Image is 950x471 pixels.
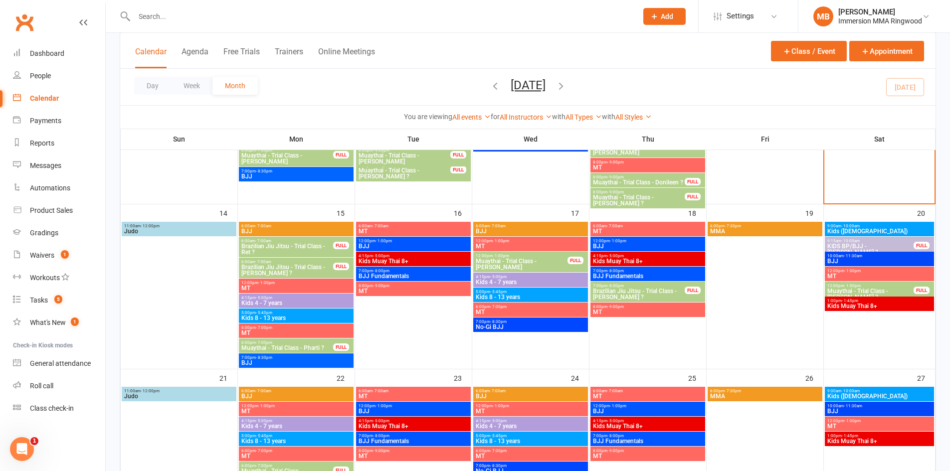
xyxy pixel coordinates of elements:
span: 12:00pm [827,419,932,423]
a: All events [452,113,491,121]
div: 26 [805,369,823,386]
span: 12:00pm [358,239,469,243]
span: 5:00pm [475,434,586,438]
a: Calendar [13,87,105,110]
div: Automations [30,184,70,192]
div: MB [813,6,833,26]
span: 7:00pm [592,284,685,288]
span: 8:00pm [358,449,469,453]
strong: for [491,113,500,121]
span: Muaythai - Trial Class - Pharti ? [241,345,334,351]
span: - 5:00pm [490,275,507,279]
span: MT [592,453,703,459]
span: - 9:00pm [373,148,389,153]
span: 6:00am [358,389,469,393]
div: 19 [805,204,823,221]
span: Kids Muay Thai 8+ [827,438,932,444]
span: 12:00pm [592,239,703,243]
span: BJJ [827,408,932,414]
span: BJJ [358,243,469,249]
div: Workouts [30,274,60,282]
span: - 7:00am [490,389,506,393]
span: MT [358,228,469,234]
span: 8:00pm [592,305,703,309]
span: 1:00pm [827,434,932,438]
span: 9:15am [827,239,914,243]
span: MT [358,453,469,459]
a: Roll call [13,375,105,397]
span: 11:00am [124,389,234,393]
span: Muaythai - Trial Class - [PERSON_NAME] ? [358,167,451,179]
a: Class kiosk mode [13,397,105,420]
span: - 7:00pm [490,305,507,309]
span: MT [241,408,352,414]
span: BJJ [475,393,586,399]
div: 15 [337,204,355,221]
span: - 7:00pm [490,449,507,453]
span: 4:15pm [241,296,352,300]
span: - 7:00am [255,260,271,264]
span: 6:00am [475,224,586,228]
span: 6:00am [241,224,352,228]
div: FULL [685,178,701,185]
span: 7:00pm [358,434,469,438]
span: MMA [710,393,820,399]
span: Kids ([DEMOGRAPHIC_DATA]) [827,228,932,234]
div: [PERSON_NAME] [838,7,922,16]
span: BJJ Fundamentals [358,273,469,279]
span: 6:00pm [475,305,586,309]
span: 4:15pm [592,254,703,258]
th: Tue [355,129,472,150]
div: 18 [688,204,706,221]
a: Automations [13,177,105,199]
span: BJJ Fundamentals [358,438,469,444]
span: 7:00pm [358,269,469,273]
div: FULL [450,166,466,173]
a: All Types [566,113,602,121]
span: 7:00pm [475,319,586,324]
span: 10:00am [827,254,932,258]
span: 9:00am [827,224,932,228]
span: Kids 4 - 7 years [241,300,352,306]
span: Muaythai - Trial Class - [PERSON_NAME] [241,153,334,164]
a: Messages [13,155,105,177]
input: Search... [131,9,630,23]
a: People [13,65,105,87]
div: 27 [917,369,935,386]
span: - 8:00pm [373,269,389,273]
span: BJJ [475,228,586,234]
span: 8:00pm [592,175,685,179]
span: Muaythai - Trial Class - [PERSON_NAME] ? [827,288,914,300]
span: 12:00pm [592,404,703,408]
span: 6:00pm [241,340,334,345]
th: Thu [589,129,707,150]
div: 23 [454,369,472,386]
a: General attendance kiosk mode [13,352,105,375]
div: 16 [454,204,472,221]
th: Wed [472,129,589,150]
span: - 1:00pm [610,404,626,408]
span: Judo [124,228,234,234]
strong: with [602,113,615,121]
span: - 7:00am [607,389,623,393]
div: Messages [30,161,61,169]
span: 8:00pm [592,449,703,453]
a: Gradings [13,222,105,244]
span: Kids 4 - 7 years [475,279,586,285]
span: Muaythai - Trial Class - [PERSON_NAME] [475,258,568,270]
span: No-Gi BJJ [475,324,586,330]
span: 6:00pm [241,148,334,153]
span: BJJ Fundamentals [592,273,703,279]
span: 6:00pm [241,325,352,330]
span: - 7:00am [607,224,623,228]
span: - 5:00pm [373,254,389,258]
span: - 5:00pm [607,254,624,258]
span: KIDS BP/BJJ - [PERSON_NAME] ? [827,243,914,255]
span: 7:00pm [241,355,352,360]
span: 5:00pm [241,311,352,315]
button: Add [643,8,686,25]
span: Brazilian Jiu Jitsu - Trial Class - [PERSON_NAME] [592,144,685,156]
span: - 1:00pm [376,239,392,243]
span: - 1:45pm [842,434,858,438]
iframe: Intercom live chat [10,437,34,461]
